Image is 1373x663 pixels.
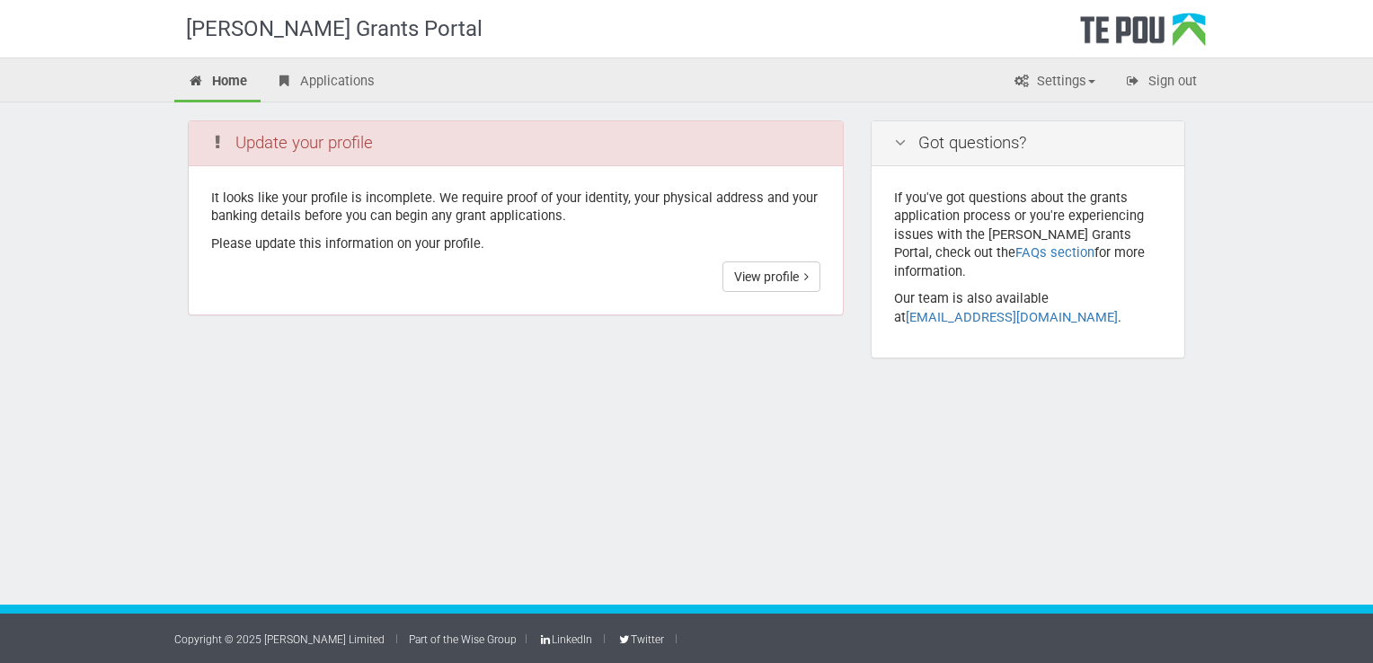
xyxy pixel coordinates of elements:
a: Settings [999,63,1109,102]
a: Applications [262,63,388,102]
p: If you've got questions about the grants application process or you're experiencing issues with t... [894,189,1162,281]
a: [EMAIL_ADDRESS][DOMAIN_NAME] [906,309,1118,325]
a: Part of the Wise Group [409,633,517,646]
a: View profile [722,261,820,292]
p: Our team is also available at . [894,289,1162,326]
p: Please update this information on your profile. [211,234,820,253]
a: Sign out [1111,63,1210,102]
a: Home [174,63,261,102]
a: FAQs section [1015,244,1094,261]
p: It looks like your profile is incomplete. We require proof of your identity, your physical addres... [211,189,820,225]
a: Twitter [616,633,663,646]
a: LinkedIn [538,633,592,646]
a: Copyright © 2025 [PERSON_NAME] Limited [174,633,385,646]
div: Te Pou Logo [1080,13,1206,57]
div: Update your profile [189,121,843,166]
div: Got questions? [872,121,1184,166]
